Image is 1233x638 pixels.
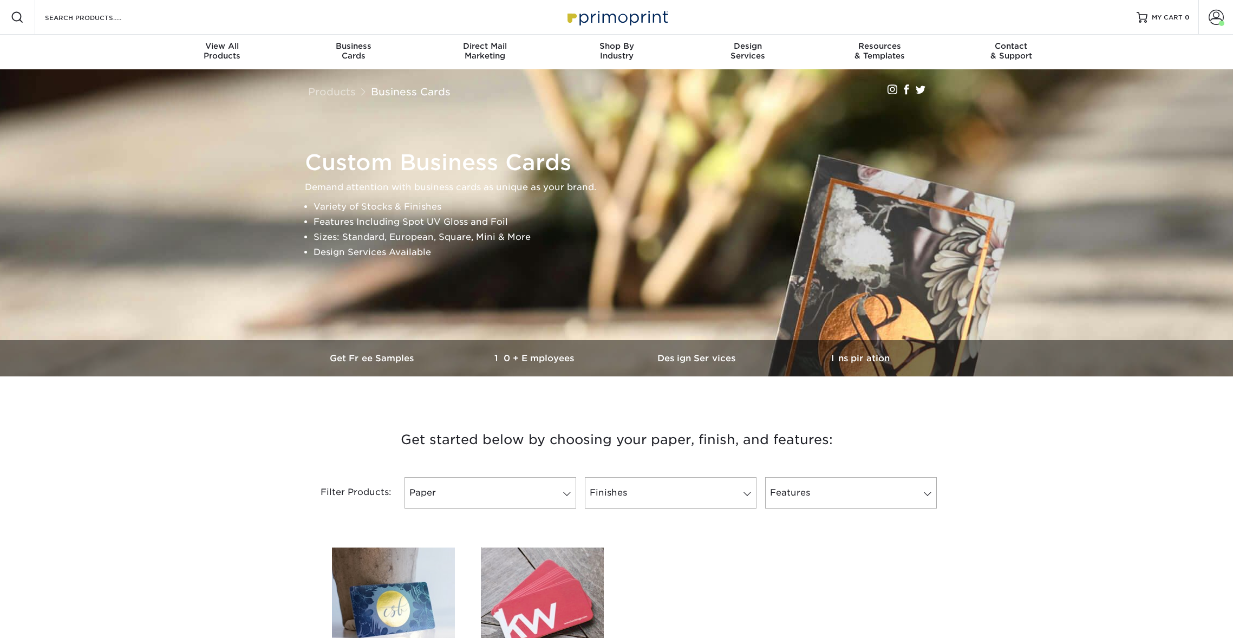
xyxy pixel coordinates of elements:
[288,41,419,51] span: Business
[682,35,814,69] a: DesignServices
[419,41,551,51] span: Direct Mail
[292,353,454,363] h3: Get Free Samples
[551,41,682,51] span: Shop By
[44,11,149,24] input: SEARCH PRODUCTS.....
[314,214,938,230] li: Features Including Spot UV Gloss and Foil
[300,415,934,464] h3: Get started below by choosing your paper, finish, and features:
[305,180,938,195] p: Demand attention with business cards as unique as your brand.
[617,353,779,363] h3: Design Services
[156,41,288,61] div: Products
[288,35,419,69] a: BusinessCards
[682,41,814,61] div: Services
[308,86,356,97] a: Products
[292,340,454,376] a: Get Free Samples
[682,41,814,51] span: Design
[585,477,756,509] a: Finishes
[454,353,617,363] h3: 10+ Employees
[563,5,671,29] img: Primoprint
[814,35,945,69] a: Resources& Templates
[945,41,1077,61] div: & Support
[419,35,551,69] a: Direct MailMarketing
[454,340,617,376] a: 10+ Employees
[779,340,942,376] a: Inspiration
[945,35,1077,69] a: Contact& Support
[1152,13,1183,22] span: MY CART
[945,41,1077,51] span: Contact
[305,149,938,175] h1: Custom Business Cards
[617,340,779,376] a: Design Services
[779,353,942,363] h3: Inspiration
[551,35,682,69] a: Shop ByIndustry
[156,41,288,51] span: View All
[405,477,576,509] a: Paper
[765,477,937,509] a: Features
[3,605,92,634] iframe: Google Customer Reviews
[1185,14,1190,21] span: 0
[292,477,400,509] div: Filter Products:
[371,86,451,97] a: Business Cards
[314,230,938,245] li: Sizes: Standard, European, Square, Mini & More
[814,41,945,61] div: & Templates
[551,41,682,61] div: Industry
[288,41,419,61] div: Cards
[314,245,938,260] li: Design Services Available
[314,199,938,214] li: Variety of Stocks & Finishes
[419,41,551,61] div: Marketing
[814,41,945,51] span: Resources
[156,35,288,69] a: View AllProducts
